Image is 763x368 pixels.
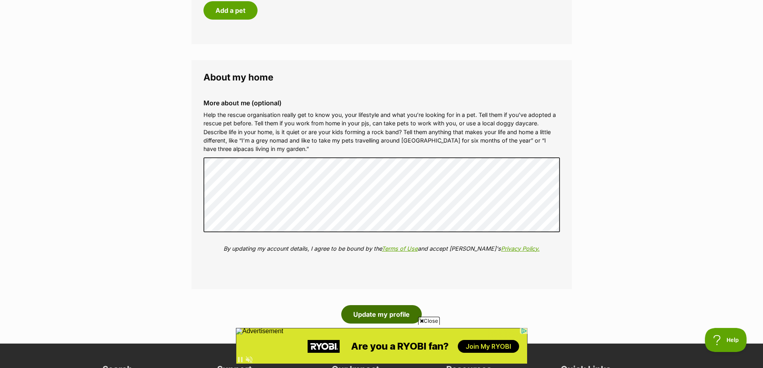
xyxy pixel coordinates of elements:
[501,245,540,252] a: Privacy Policy.
[203,111,560,153] p: Help the rescue organisation really get to know you, your lifestyle and what you’re looking for i...
[203,1,258,20] button: Add a pet
[382,245,418,252] a: Terms of Use
[236,328,527,364] iframe: Advertisement
[705,328,747,352] iframe: Help Scout Beacon - Open
[418,317,440,325] span: Close
[191,60,572,289] fieldset: About my home
[203,72,560,82] legend: About my home
[203,99,560,107] label: More about me (optional)
[341,305,422,324] button: Update my profile
[203,244,560,253] p: By updating my account details, I agree to be bound by the and accept [PERSON_NAME]'s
